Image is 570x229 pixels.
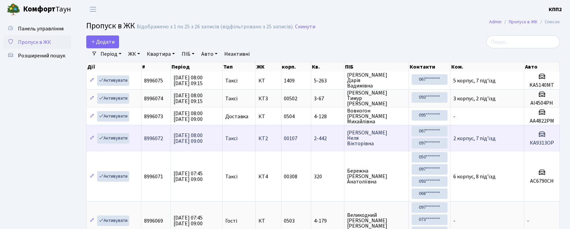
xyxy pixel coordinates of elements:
span: КТ [258,78,278,83]
th: Період [171,62,223,72]
a: Активувати [97,133,129,144]
span: КТ2 [258,136,278,141]
span: 00107 [284,135,298,142]
a: Скинути [295,24,315,30]
h5: КА9313ОР [527,140,557,146]
h5: KA5140MT [527,82,557,88]
span: 8996073 [144,113,163,120]
a: Період [98,48,124,60]
a: Авто [199,48,220,60]
span: [DATE] 08:00 [DATE] 09:00 [174,132,203,145]
a: Пропуск в ЖК [3,35,71,49]
a: Admin [489,18,502,25]
span: 8996071 [144,173,163,180]
a: ЖК [126,48,143,60]
th: корп. [281,62,311,72]
span: - [527,217,529,225]
span: 4-179 [314,218,341,224]
span: 2-442 [314,136,341,141]
span: 5 корпус, 7 під'їзд [453,77,496,84]
span: 6 корпус, 8 під'їзд [453,173,496,180]
a: Активувати [97,75,129,86]
span: 0503 [284,217,295,225]
span: Великодний [PERSON_NAME] [PERSON_NAME] [347,212,406,229]
span: - [453,113,455,120]
h5: АС6790СН [527,178,557,184]
img: logo.png [7,3,20,16]
th: Дії [87,62,141,72]
span: 3 корпус, 2 під'їзд [453,95,496,102]
span: 8996075 [144,77,163,84]
span: КТ [258,218,278,224]
th: Авто [525,62,560,72]
span: [PERSON_NAME] Дарія Вадимівна [347,72,406,88]
span: 00308 [284,173,298,180]
span: 0504 [284,113,295,120]
h5: АА4822РМ [527,118,557,124]
span: [DATE] 07:45 [DATE] 09:00 [174,214,203,227]
a: ПІБ [179,48,197,60]
span: Таксі [225,96,237,101]
b: Комфорт [23,4,55,15]
a: Додати [86,35,119,48]
th: Контакти [409,62,451,72]
a: Квартира [144,48,178,60]
span: КТ3 [258,96,278,101]
h5: АІ4504РН [527,100,557,106]
span: 8996072 [144,135,163,142]
span: Гості [225,218,237,224]
span: 2 корпус, 7 під'їзд [453,135,496,142]
span: Розширений пошук [18,52,65,59]
li: Список [538,18,560,26]
span: 00502 [284,95,298,102]
span: Бережна [PERSON_NAME] Анатоліївна [347,168,406,184]
span: Доставка [225,114,249,119]
span: КТ4 [258,174,278,179]
span: [DATE] 08:00 [DATE] 09:15 [174,92,203,105]
a: КПП2 [549,5,562,14]
a: Панель управління [3,22,71,35]
span: 5-263 [314,78,341,83]
span: Пропуск в ЖК [18,39,51,46]
span: [DATE] 08:00 [DATE] 09:15 [174,74,203,87]
span: 8996069 [144,217,163,225]
span: 1409 [284,77,295,84]
a: Розширений пошук [3,49,71,62]
span: 8996074 [144,95,163,102]
span: - [453,217,455,225]
span: [DATE] 07:45 [DATE] 09:00 [174,170,203,183]
th: Кв. [311,62,344,72]
a: Активувати [97,171,129,182]
span: Пропуск в ЖК [86,20,135,32]
th: Тип [223,62,256,72]
span: Панель управління [18,25,64,32]
nav: breadcrumb [479,15,570,29]
span: [DATE] 08:00 [DATE] 09:00 [174,110,203,123]
span: Таксі [225,174,237,179]
div: Відображено з 1 по 25 з 26 записів (відфільтровано з 25 записів). [137,24,294,30]
th: # [141,62,171,72]
th: ПІБ [344,62,409,72]
input: Пошук... [486,35,560,48]
a: Активувати [97,111,129,122]
span: Таксі [225,78,237,83]
span: Додати [91,38,115,46]
a: Активувати [97,93,129,104]
a: Пропуск в ЖК [509,18,538,25]
span: [PERSON_NAME] Неля Вікторівна [347,130,406,146]
b: КПП2 [549,6,562,13]
a: Неактивні [222,48,252,60]
span: [PERSON_NAME] Тимур [PERSON_NAME] [347,90,406,106]
span: Вовкогон [PERSON_NAME] Михайлівна [347,108,406,124]
span: 3-67 [314,96,341,101]
th: ЖК [256,62,281,72]
span: 4-128 [314,114,341,119]
th: Ком. [451,62,525,72]
span: Таксі [225,136,237,141]
span: Таун [23,4,71,15]
a: Активувати [97,215,129,226]
button: Переключити навігацію [85,4,101,15]
span: 320 [314,174,341,179]
span: КТ [258,114,278,119]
